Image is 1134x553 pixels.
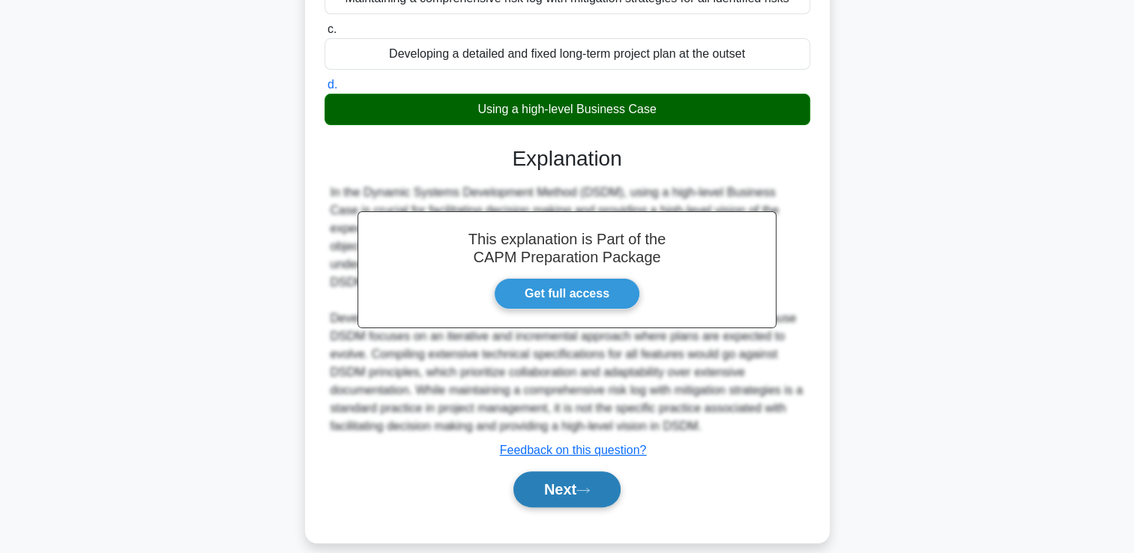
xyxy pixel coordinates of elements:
[331,184,804,435] div: In the Dynamic Systems Development Method (DSDM), using a high-level Business Case is crucial for...
[325,38,810,70] div: Developing a detailed and fixed long-term project plan at the outset
[328,22,337,35] span: c.
[500,444,647,456] a: Feedback on this question?
[328,78,337,91] span: d.
[494,278,640,309] a: Get full access
[325,94,810,125] div: Using a high-level Business Case
[334,146,801,172] h3: Explanation
[513,471,621,507] button: Next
